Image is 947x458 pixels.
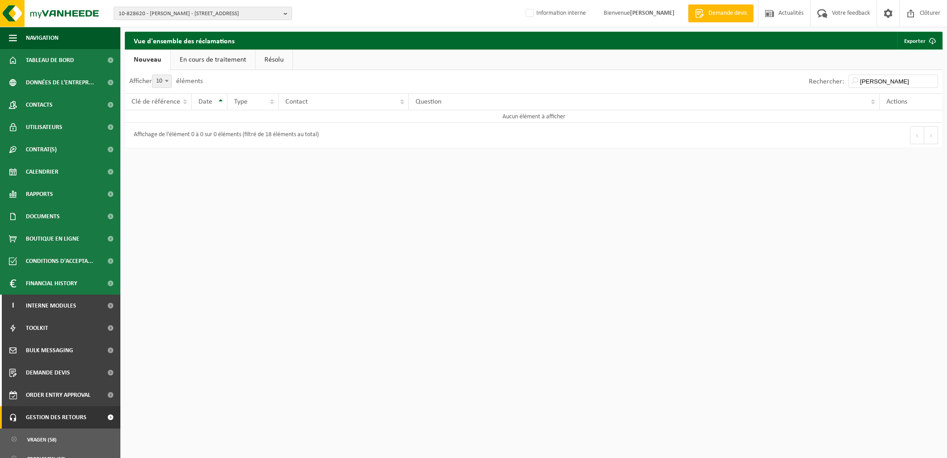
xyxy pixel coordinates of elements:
label: Afficher éléments [129,78,203,85]
a: Demande devis [688,4,753,22]
a: En cours de traitement [171,50,255,70]
span: Contrat(s) [26,138,57,161]
span: 10 [152,75,171,87]
span: Question [416,98,441,105]
span: Gestion des retours [26,406,86,429]
label: Rechercher: [809,78,844,85]
label: Information interne [524,7,586,20]
a: Exporter [897,32,942,50]
span: Demande devis [26,362,70,384]
span: Date [198,98,212,105]
span: Financial History [26,272,77,295]
span: Boutique en ligne [26,228,79,250]
a: Vragen (58) [2,431,118,448]
button: Previous [910,126,924,144]
span: 10 [152,75,172,88]
span: Type [234,98,247,105]
a: Résolu [255,50,292,70]
strong: [PERSON_NAME] [630,10,675,17]
span: Vragen (58) [27,431,57,448]
button: 10-828620 - [PERSON_NAME] - [STREET_ADDRESS] [114,7,292,20]
span: Toolkit [26,317,48,339]
span: Demande devis [706,9,749,18]
span: Interne modules [26,295,76,317]
span: Clé de référence [132,98,180,105]
span: I [9,295,17,317]
td: Aucun élément à afficher [125,110,943,123]
span: Navigation [26,27,58,49]
span: Actions [886,98,907,105]
span: Documents [26,205,60,228]
span: Order entry approval [26,384,91,406]
span: Bulk Messaging [26,339,73,362]
span: Contacts [26,94,53,116]
span: Rapports [26,183,53,205]
div: Affichage de l'élément 0 à 0 sur 0 éléments (filtré de 18 éléments au total) [129,127,319,143]
button: Next [924,126,938,144]
a: Nouveau [125,50,170,70]
span: Calendrier [26,161,58,183]
span: Tableau de bord [26,49,74,71]
h2: Vue d'ensemble des réclamations [125,32,243,50]
span: Conditions d'accepta... [26,250,93,272]
span: 10-828620 - [PERSON_NAME] - [STREET_ADDRESS] [119,7,280,21]
span: Contact [285,98,308,105]
span: Utilisateurs [26,116,62,138]
span: Données de l'entrepr... [26,71,94,94]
